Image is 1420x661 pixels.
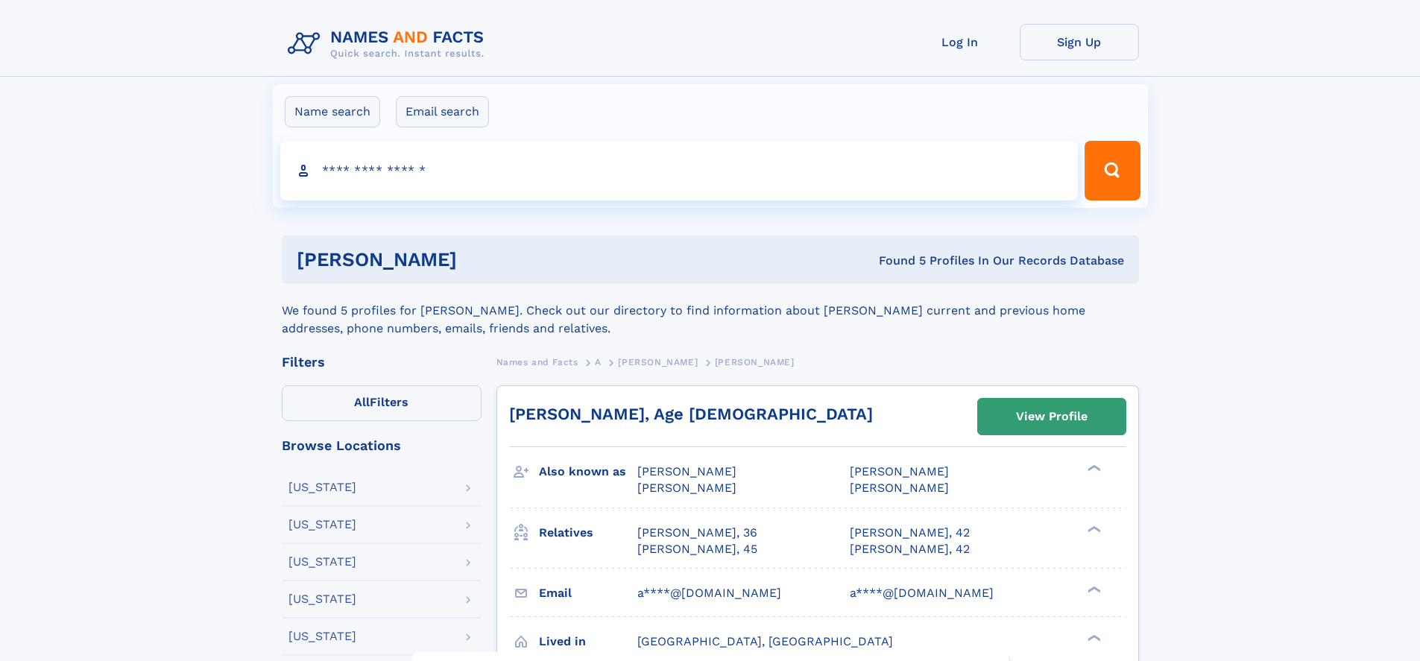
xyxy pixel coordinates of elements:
[668,253,1124,269] div: Found 5 Profiles In Our Records Database
[978,399,1126,434] a: View Profile
[288,519,356,531] div: [US_STATE]
[1084,524,1102,534] div: ❯
[1085,141,1140,200] button: Search Button
[288,630,356,642] div: [US_STATE]
[850,525,970,541] a: [PERSON_NAME], 42
[850,481,949,495] span: [PERSON_NAME]
[900,24,1020,60] a: Log In
[850,464,949,478] span: [PERSON_NAME]
[637,634,893,648] span: [GEOGRAPHIC_DATA], [GEOGRAPHIC_DATA]
[282,385,482,421] label: Filters
[509,405,873,423] a: [PERSON_NAME], Age [DEMOGRAPHIC_DATA]
[282,355,482,369] div: Filters
[297,250,668,269] h1: [PERSON_NAME]
[288,556,356,568] div: [US_STATE]
[496,352,578,371] a: Names and Facts
[285,96,380,127] label: Name search
[637,525,757,541] a: [PERSON_NAME], 36
[1084,584,1102,594] div: ❯
[618,352,698,371] a: [PERSON_NAME]
[396,96,489,127] label: Email search
[715,357,795,367] span: [PERSON_NAME]
[1084,633,1102,642] div: ❯
[637,541,757,557] a: [PERSON_NAME], 45
[539,520,637,545] h3: Relatives
[282,24,496,64] img: Logo Names and Facts
[637,481,736,495] span: [PERSON_NAME]
[539,459,637,484] h3: Also known as
[539,629,637,654] h3: Lived in
[288,481,356,493] div: [US_STATE]
[354,395,370,409] span: All
[282,439,482,452] div: Browse Locations
[637,464,736,478] span: [PERSON_NAME]
[539,581,637,606] h3: Email
[618,357,698,367] span: [PERSON_NAME]
[288,593,356,605] div: [US_STATE]
[595,357,602,367] span: A
[1020,24,1139,60] a: Sign Up
[1084,464,1102,473] div: ❯
[282,284,1139,338] div: We found 5 profiles for [PERSON_NAME]. Check out our directory to find information about [PERSON_...
[1016,399,1088,434] div: View Profile
[850,541,970,557] a: [PERSON_NAME], 42
[595,352,602,371] a: A
[280,141,1079,200] input: search input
